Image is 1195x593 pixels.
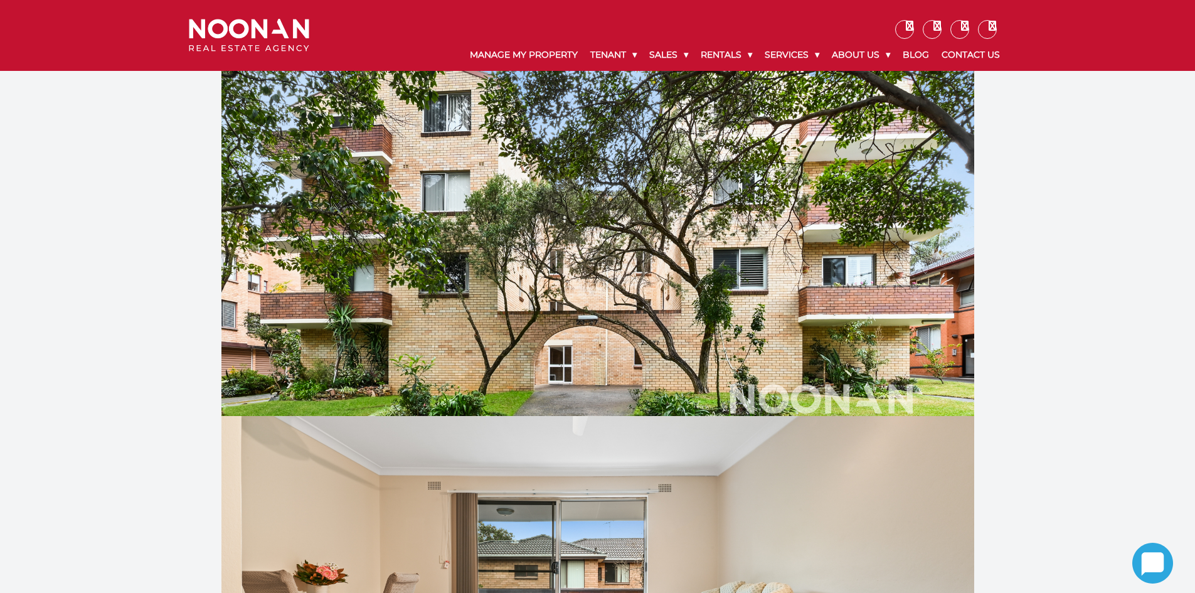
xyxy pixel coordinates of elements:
a: Sales [643,39,694,71]
a: Tenant [584,39,643,71]
a: Services [758,39,826,71]
a: Rentals [694,39,758,71]
a: Contact Us [935,39,1006,71]
img: Noonan Real Estate Agency [189,19,309,52]
a: About Us [826,39,896,71]
a: Blog [896,39,935,71]
a: Manage My Property [464,39,584,71]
